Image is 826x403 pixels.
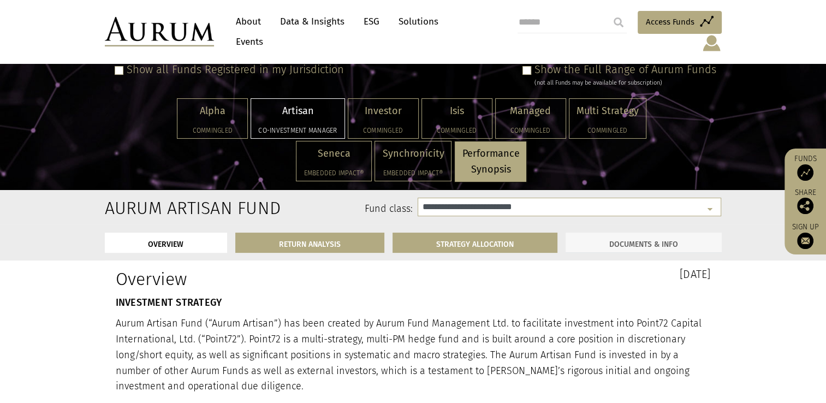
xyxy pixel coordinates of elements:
[105,198,194,218] h2: Aurum Artisan Fund
[462,146,519,177] p: Performance Synopsis
[503,103,558,119] p: Managed
[534,78,716,88] div: (not all Funds may be available for subscription)
[797,198,813,214] img: Share this post
[577,127,639,134] h5: Commingled
[210,202,413,216] label: Fund class:
[355,127,411,134] h5: Commingled
[393,11,444,32] a: Solutions
[382,146,444,162] p: Synchronicity
[797,233,813,249] img: Sign up to our newsletter
[429,103,485,119] p: Isis
[534,63,716,76] label: Show the Full Range of Aurum Funds
[185,127,240,134] h5: Commingled
[638,11,722,34] a: Access Funds
[393,233,557,253] a: STRATEGY ALLOCATION
[577,103,639,119] p: Multi Strategy
[790,222,821,249] a: Sign up
[382,170,444,176] h5: Embedded Impact®
[702,34,722,52] img: account-icon.svg
[429,127,485,134] h5: Commingled
[230,32,263,52] a: Events
[230,11,266,32] a: About
[116,316,711,394] p: Aurum Artisan Fund (“Aurum Artisan”) has been created by Aurum Fund Management Ltd. to facilitate...
[258,103,337,119] p: Artisan
[116,269,405,289] h1: Overview
[790,189,821,214] div: Share
[235,233,384,253] a: RETURN ANALYSIS
[258,127,337,134] h5: Co-investment Manager
[355,103,411,119] p: Investor
[790,154,821,181] a: Funds
[116,297,222,309] strong: INVESTMENT STRATEGY
[185,103,240,119] p: Alpha
[105,17,214,46] img: Aurum
[358,11,385,32] a: ESG
[127,63,344,76] label: Show all Funds Registered in my Jurisdiction
[275,11,350,32] a: Data & Insights
[646,15,694,28] span: Access Funds
[608,11,629,33] input: Submit
[304,146,364,162] p: Seneca
[797,164,813,181] img: Access Funds
[566,233,722,253] a: DOCUMENTS & INFO
[421,269,711,280] h3: [DATE]
[503,127,558,134] h5: Commingled
[304,170,364,176] h5: Embedded Impact®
